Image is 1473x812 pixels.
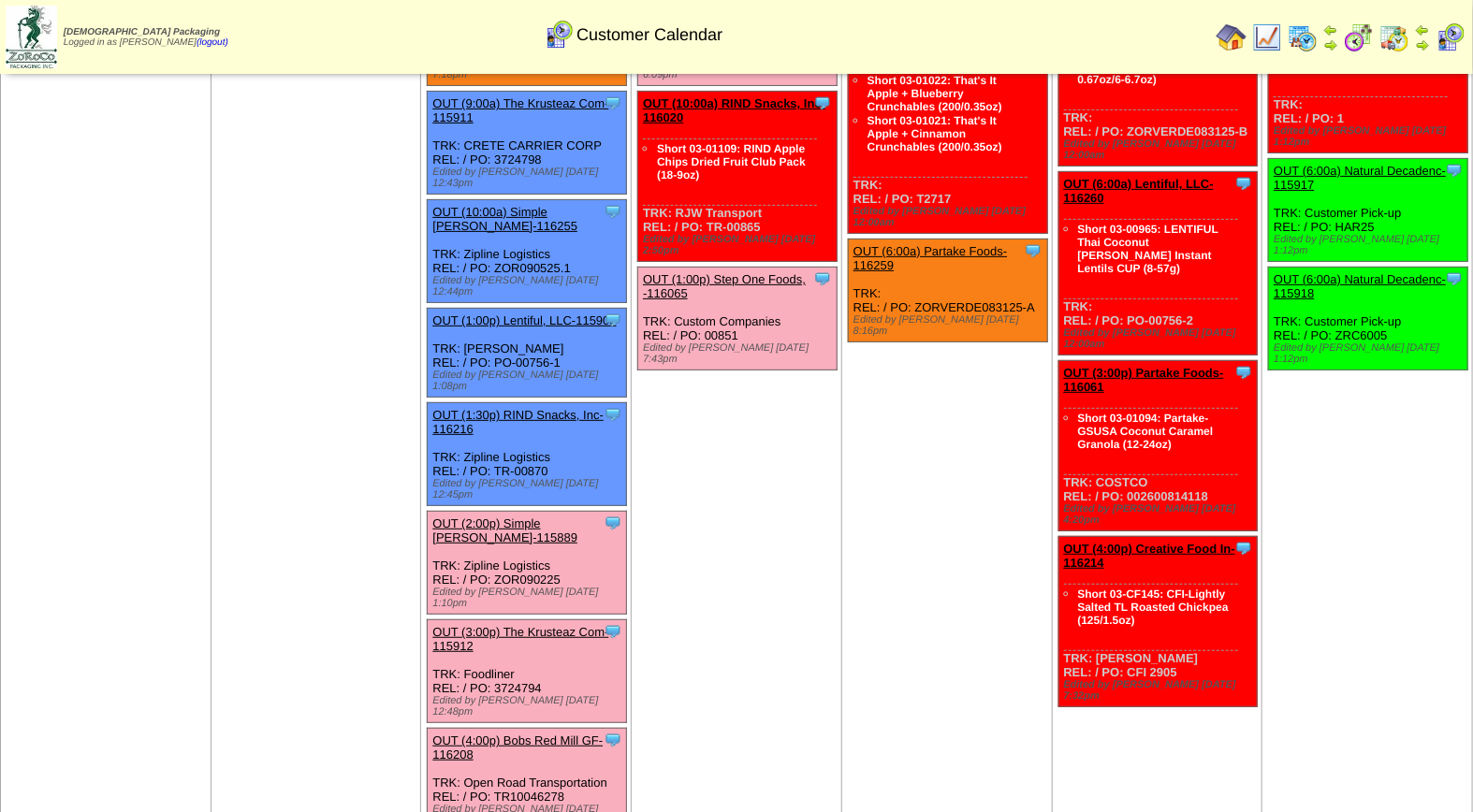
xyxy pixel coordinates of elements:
a: OUT (1:00p) Lentiful, LLC-115903 [432,313,616,327]
div: Edited by [PERSON_NAME] [DATE] 12:48pm [432,695,626,718]
div: TRK: REL: / PO: ZORVERDE083125-A [848,239,1047,342]
a: OUT (6:00a) Partake Foods-116259 [853,244,1008,272]
img: Tooltip [604,405,622,424]
a: OUT (1:00p) Step One Foods, -116065 [643,272,806,300]
div: TRK: REL: / PO: PO-00756-2 [1058,172,1258,355]
a: Short 03-01094: Partake-GSUSA Coconut Caramel Granola (12-24oz) [1078,412,1214,451]
a: OUT (3:00p) The Krusteaz Com-115912 [432,625,608,653]
div: Edited by [PERSON_NAME] [DATE] 1:12pm [1274,342,1467,365]
div: Edited by [PERSON_NAME] [DATE] 8:16pm [853,314,1047,337]
div: Edited by [PERSON_NAME] [DATE] 2:50pm [643,234,837,256]
img: calendarinout.gif [1379,22,1409,52]
img: home.gif [1217,22,1247,52]
img: Tooltip [1445,161,1464,180]
a: Short 03-00965: LENTIFUL Thai Coconut [PERSON_NAME] Instant Lentils CUP (8-57g) [1078,223,1218,275]
img: calendarcustomer.gif [1436,22,1466,52]
div: TRK: Customer Pick-up REL: / PO: HAR25 [1269,159,1468,262]
img: Tooltip [813,94,832,112]
img: zoroco-logo-small.webp [6,6,57,68]
span: [DEMOGRAPHIC_DATA] Packaging [64,27,220,37]
img: Tooltip [1234,539,1253,558]
a: Short 03-01022: That's It Apple + Blueberry Crunchables (200/0.35oz) [868,74,1002,113]
div: Edited by [PERSON_NAME] [DATE] 12:43pm [432,167,626,189]
div: TRK: Custom Companies REL: / PO: 00851 [638,268,838,370]
div: Edited by [PERSON_NAME] [DATE] 7:43pm [643,342,837,365]
img: Tooltip [604,311,622,329]
a: OUT (9:00a) The Krusteaz Com-115911 [432,96,608,124]
img: Tooltip [604,731,622,749]
div: Edited by [PERSON_NAME] [DATE] 12:45pm [432,478,626,500]
img: Tooltip [604,94,622,112]
div: Edited by [PERSON_NAME] [DATE] 1:12pm [1274,125,1467,148]
a: Short 03-01109: RIND Apple Chips Dried Fruit Club Pack (18-9oz) [657,142,806,181]
div: Edited by [PERSON_NAME] [DATE] 7:32pm [1064,679,1258,702]
img: arrowleft.gif [1323,22,1338,37]
a: OUT (4:00p) Bobs Red Mill GF-116208 [432,733,603,761]
div: Edited by [PERSON_NAME] [DATE] 1:12pm [1274,234,1467,256]
a: OUT (3:00p) Partake Foods-116061 [1064,366,1224,394]
div: TRK: RJW Transport REL: / PO: TR-00865 [638,92,838,262]
img: Tooltip [813,269,832,288]
a: OUT (2:00p) Simple [PERSON_NAME]-115889 [432,516,577,544]
div: Edited by [PERSON_NAME] [DATE] 12:00am [1064,138,1258,161]
img: Tooltip [604,622,622,641]
a: OUT (6:00a) Natural Decadenc-115918 [1274,272,1446,300]
div: TRK: Customer Pick-up REL: / PO: ZRC6005 [1269,268,1468,370]
div: TRK: [PERSON_NAME] REL: / PO: PO-00756-1 [428,309,627,398]
a: OUT (1:30p) RIND Snacks, Inc-116216 [432,408,604,436]
img: calendarblend.gif [1344,22,1374,52]
div: TRK: CRETE CARRIER CORP REL: / PO: 3724798 [428,92,627,195]
a: OUT (10:00a) Simple [PERSON_NAME]-116255 [432,205,577,233]
div: Edited by [PERSON_NAME] [DATE] 4:20pm [1064,503,1258,526]
img: line_graph.gif [1252,22,1282,52]
img: Tooltip [1234,174,1253,193]
div: TRK: COSTCO REL: / PO: 002600814118 [1058,361,1258,531]
div: TRK: [PERSON_NAME] REL: / PO: CFI 2905 [1058,537,1258,707]
img: Tooltip [604,202,622,221]
span: Logged in as [PERSON_NAME] [64,27,228,48]
img: Tooltip [1024,241,1043,260]
div: Edited by [PERSON_NAME] [DATE] 1:08pm [432,370,626,392]
div: TRK: Zipline Logistics REL: / PO: TR-00870 [428,403,627,506]
img: arrowright.gif [1323,37,1338,52]
div: TRK: Zipline Logistics REL: / PO: ZOR090525.1 [428,200,627,303]
div: Edited by [PERSON_NAME] [DATE] 12:00am [1064,327,1258,350]
div: Edited by [PERSON_NAME] [DATE] 1:10pm [432,587,626,609]
img: Tooltip [604,514,622,532]
img: arrowright.gif [1415,37,1430,52]
img: Tooltip [1234,363,1253,382]
a: OUT (10:00a) RIND Snacks, Inc-116020 [643,96,825,124]
a: OUT (6:00a) Natural Decadenc-115917 [1274,164,1446,192]
span: Customer Calendar [576,25,722,45]
a: Short 03-01021: That's It Apple + Cinnamon Crunchables (200/0.35oz) [868,114,1002,153]
img: arrowleft.gif [1415,22,1430,37]
img: Tooltip [1445,269,1464,288]
a: Short 03-CF145: CFI-Lightly Salted TL Roasted Chickpea (125/1.5oz) [1078,587,1229,627]
img: calendarcustomer.gif [544,20,574,50]
a: OUT (4:00p) Creative Food In-116214 [1064,542,1235,570]
a: OUT (6:00a) Lentiful, LLC-116260 [1064,177,1214,205]
div: Edited by [PERSON_NAME] [DATE] 12:44pm [432,275,626,297]
img: calendarprod.gif [1288,22,1318,52]
a: (logout) [197,37,228,48]
div: TRK: Zipline Logistics REL: / PO: ZOR090225 [428,512,627,615]
div: TRK: Foodliner REL: / PO: 3724794 [428,620,627,723]
div: Edited by [PERSON_NAME] [DATE] 12:00am [853,206,1047,228]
